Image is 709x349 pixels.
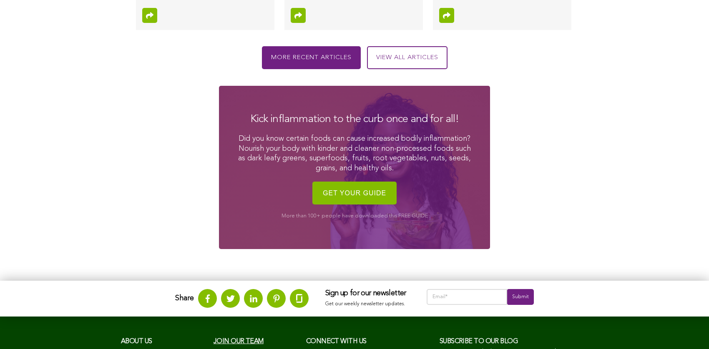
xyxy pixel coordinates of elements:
[296,294,302,303] img: glassdoor.svg
[325,300,410,309] p: Get our weekly newsletter updates.
[667,309,709,349] iframe: Chat Widget
[236,112,473,127] h2: Kick inflammation to the curb once and for all!
[312,177,397,209] img: Get your guide
[262,46,361,69] div: More recent articles
[427,289,507,305] input: Email*
[507,289,534,305] input: Submit
[367,46,448,69] a: View all articles
[306,338,367,345] span: CONNECT with us
[440,337,588,346] h3: Subscribe to our blog
[214,338,264,345] a: Join our team
[175,294,194,302] strong: Share
[236,213,473,220] p: More than 100+ people have downloaded this FREE GUIDE
[236,134,473,173] p: Did you know certain foods can cause increased bodily inflammation? Nourish your body with kinder...
[325,289,410,298] h3: Sign up for our newsletter
[121,338,152,345] span: About us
